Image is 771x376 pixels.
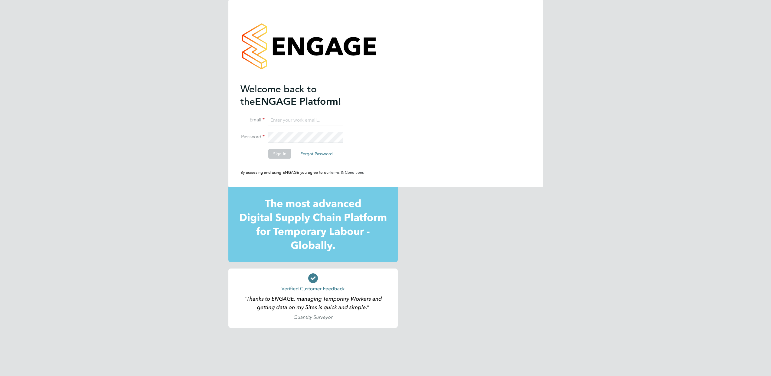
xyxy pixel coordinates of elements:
button: Sign In [268,149,291,159]
span: By accessing and using ENGAGE you agree to our [240,170,364,175]
label: Password [240,134,265,140]
a: Terms & Conditions [330,170,364,175]
input: Enter your work email... [268,115,343,126]
span: Welcome back to the [240,83,317,107]
label: Email [240,117,265,123]
button: Forgot Password [296,149,338,159]
h2: ENGAGE Platform! [240,83,358,108]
